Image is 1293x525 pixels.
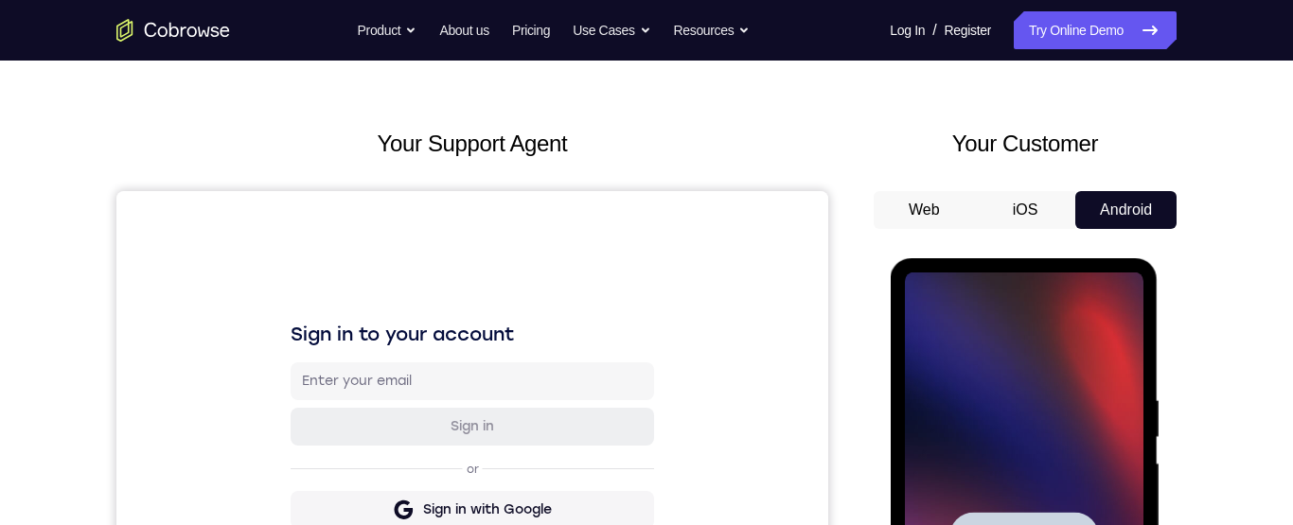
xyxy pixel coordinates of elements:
p: Don't have an account? [174,489,538,504]
button: Use Cases [573,11,650,49]
a: Create a new account [320,490,454,503]
div: Sign in with GitHub [308,355,435,374]
span: Tap to Start [85,270,182,289]
button: Sign in with Intercom [174,391,538,429]
a: Try Online Demo [1014,11,1177,49]
button: Resources [674,11,751,49]
a: Register [945,11,991,49]
a: About us [439,11,488,49]
a: Log In [890,11,925,49]
a: Go to the home page [116,19,230,42]
h2: Your Support Agent [116,127,828,161]
button: Sign in with Google [174,300,538,338]
div: Sign in with Intercom [300,400,443,419]
button: Sign in with Zendesk [174,436,538,474]
button: Android [1075,191,1177,229]
div: Sign in with Google [307,309,435,328]
button: Sign in [174,217,538,254]
button: iOS [975,191,1076,229]
a: Pricing [512,11,550,49]
button: Tap to Start [59,254,208,304]
button: Sign in with GitHub [174,345,538,383]
span: / [932,19,936,42]
div: Sign in with Zendesk [302,446,441,464]
button: Product [358,11,417,49]
p: or [346,271,366,286]
button: Web [874,191,975,229]
h2: Your Customer [874,127,1177,161]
